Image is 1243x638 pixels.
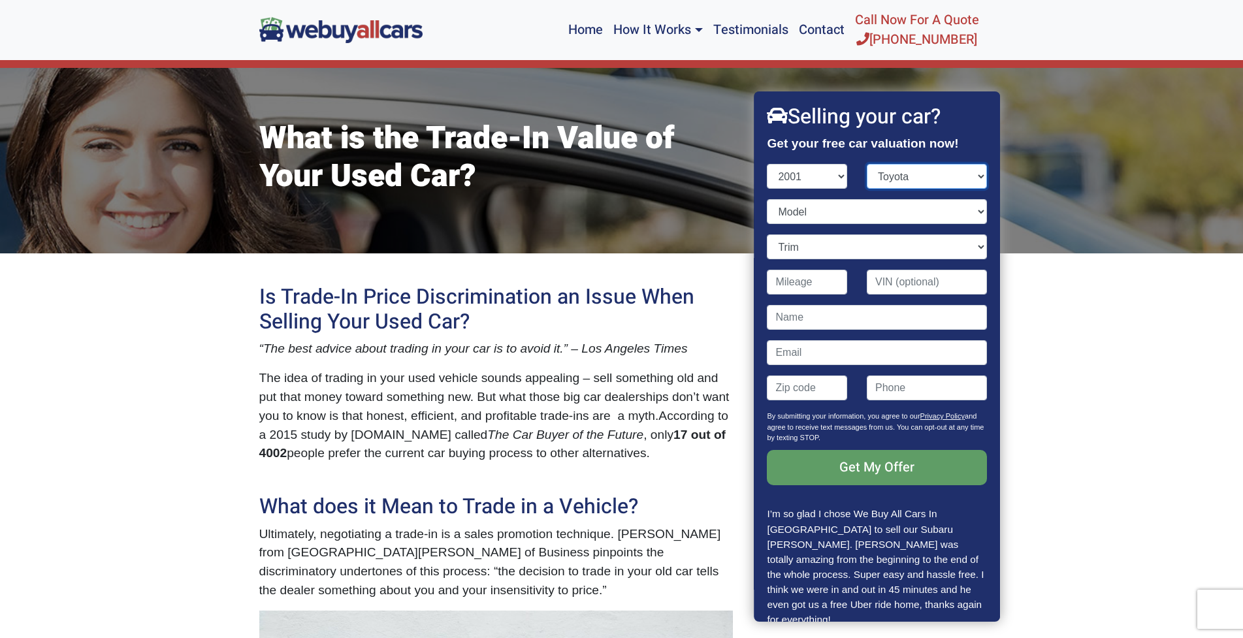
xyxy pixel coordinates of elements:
input: Zip code [767,375,848,400]
p: By submitting your information, you agree to our and agree to receive text messages from us. You ... [767,411,987,450]
h2: Is Trade-In Price Discrimination an Issue When Selling Your Used Car? [259,285,736,335]
span: The idea of trading in your used vehicle sounds appealing – sell something old and put that money... [259,371,730,423]
a: Home [563,5,608,55]
input: Name [767,305,987,330]
input: Get My Offer [767,450,987,485]
span: Ultimately, negotiating a trade-in is a sales promotion technique. [PERSON_NAME] from [GEOGRAPHIC... [259,527,721,597]
h1: What is the Trade-In Value of Your Used Car? [259,120,736,195]
a: Contact [794,5,850,55]
h2: What does it Mean to Trade in a Vehicle? [259,494,736,519]
a: Call Now For A Quote[PHONE_NUMBER] [850,5,984,55]
img: We Buy All Cars in NJ logo [259,17,423,42]
input: Mileage [767,270,848,295]
span: According to a 2015 study by [DOMAIN_NAME] called [259,409,729,441]
input: Email [767,340,987,365]
span: “Th [259,342,278,355]
a: Testimonials [708,5,794,55]
a: How It Works [608,5,707,55]
form: Contact form [767,164,987,506]
a: Privacy Policy [920,412,965,420]
span: people prefer the current car buying process to other alternatives. [287,446,650,460]
span: e best advice about trading in your car is to avoid it.” – Los Angeles Times [278,342,687,355]
h2: Selling your car? [767,104,987,129]
span: , only [643,428,673,441]
p: I’m so glad I chose We Buy All Cars In [GEOGRAPHIC_DATA] to sell our Subaru [PERSON_NAME]. [PERSO... [767,506,987,626]
input: VIN (optional) [867,270,987,295]
input: Phone [867,375,987,400]
span: The Car Buyer of the Future [487,428,643,441]
strong: Get your free car valuation now! [767,136,959,150]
